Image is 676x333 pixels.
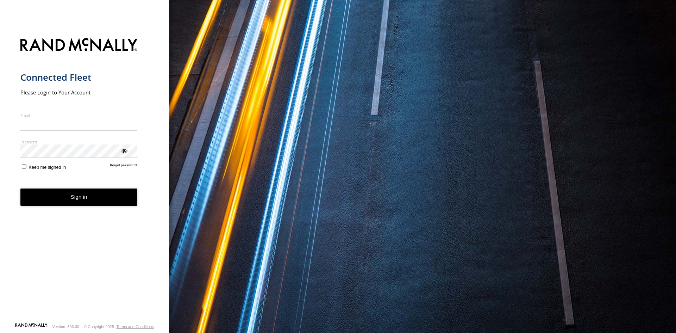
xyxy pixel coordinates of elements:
label: Email [20,113,138,118]
div: ViewPassword [120,147,127,154]
h2: Please Login to Your Account [20,89,138,96]
a: Forgot password? [110,163,138,170]
form: main [20,34,149,322]
a: Terms and Conditions [117,325,154,329]
button: Sign in [20,189,138,206]
a: Visit our Website [15,323,48,330]
input: Keep me signed in [22,164,26,169]
h1: Connected Fleet [20,72,138,83]
label: Password [20,139,138,144]
img: Rand McNally [20,37,138,55]
div: Version: 306.00 [52,325,79,329]
span: Keep me signed in [29,165,66,170]
div: © Copyright 2025 - [84,325,154,329]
